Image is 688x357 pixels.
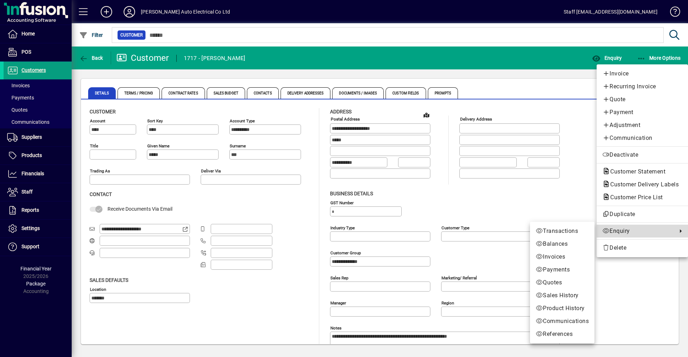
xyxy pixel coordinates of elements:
[602,244,682,252] span: Delete
[602,134,682,142] span: Communication
[602,108,682,117] span: Payment
[536,304,589,313] span: Product History
[536,227,589,235] span: Transactions
[536,317,589,326] span: Communications
[536,291,589,300] span: Sales History
[602,227,674,235] span: Enquiry
[536,265,589,274] span: Payments
[536,330,589,338] span: References
[536,240,589,248] span: Balances
[536,253,589,261] span: Invoices
[602,69,682,78] span: Invoice
[536,278,589,287] span: Quotes
[597,148,688,161] button: Deactivate customer
[602,95,682,104] span: Quote
[602,168,669,175] span: Customer Statement
[602,210,682,219] span: Duplicate
[602,181,682,188] span: Customer Delivery Labels
[602,121,682,129] span: Adjustment
[602,151,682,159] span: Deactivate
[602,194,666,201] span: Customer Price List
[602,82,682,91] span: Recurring Invoice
